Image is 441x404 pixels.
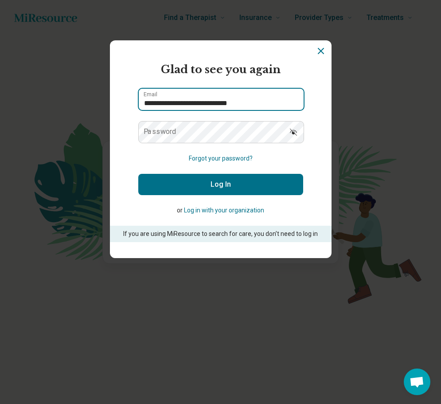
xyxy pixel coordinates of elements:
button: Log In [138,174,303,195]
label: Password [144,128,176,135]
button: Show password [284,121,303,142]
h2: Glad to see you again [138,62,303,78]
button: Log in with your organization [184,206,264,215]
button: Forgot your password? [189,154,253,163]
p: or [138,206,303,215]
section: Login Dialog [110,40,332,258]
button: Dismiss [316,46,326,56]
label: Email [144,92,157,97]
p: If you are using MiResource to search for care, you don’t need to log in [122,229,319,239]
